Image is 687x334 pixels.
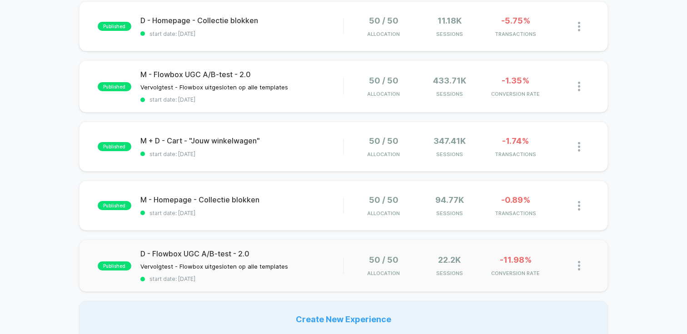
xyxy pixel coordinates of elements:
[367,31,400,37] span: Allocation
[140,151,343,157] span: start date: [DATE]
[140,210,343,216] span: start date: [DATE]
[98,82,131,91] span: published
[367,91,400,97] span: Allocation
[578,22,580,31] img: close
[140,70,343,79] span: M - Flowbox UGC A/B-test - 2.0
[369,16,398,25] span: 50 / 50
[140,195,343,204] span: M - Homepage - Collectie blokken
[438,16,462,25] span: 11.18k
[578,201,580,211] img: close
[485,151,546,157] span: TRANSACTIONS
[98,261,131,270] span: published
[140,96,343,103] span: start date: [DATE]
[98,22,131,31] span: published
[433,76,466,85] span: 433.71k
[485,270,546,276] span: CONVERSION RATE
[419,91,480,97] span: Sessions
[419,270,480,276] span: Sessions
[419,151,480,157] span: Sessions
[419,31,480,37] span: Sessions
[501,16,530,25] span: -5.75%
[367,270,400,276] span: Allocation
[433,136,466,146] span: 347.41k
[438,255,461,265] span: 22.2k
[369,255,398,265] span: 50 / 50
[98,142,131,151] span: published
[369,195,398,205] span: 50 / 50
[502,136,529,146] span: -1.74%
[435,195,464,205] span: 94.77k
[500,255,532,265] span: -11.98%
[140,275,343,282] span: start date: [DATE]
[485,91,546,97] span: CONVERSION RATE
[419,210,480,216] span: Sessions
[140,263,288,270] span: Vervolgtest - Flowbox uitgesloten op alle templates
[367,151,400,157] span: Allocation
[140,83,288,91] span: Vervolgtest - Flowbox uitgesloten op alle templates
[501,195,530,205] span: -0.89%
[369,76,398,85] span: 50 / 50
[140,16,343,25] span: D - Homepage - Collectie blokken
[140,249,343,258] span: D - Flowbox UGC A/B-test - 2.0
[140,136,343,145] span: M + D - Cart - "Jouw winkelwagen"
[502,76,529,85] span: -1.35%
[140,30,343,37] span: start date: [DATE]
[367,210,400,216] span: Allocation
[578,82,580,91] img: close
[485,210,546,216] span: TRANSACTIONS
[369,136,398,146] span: 50 / 50
[98,201,131,210] span: published
[578,142,580,152] img: close
[578,261,580,270] img: close
[485,31,546,37] span: TRANSACTIONS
